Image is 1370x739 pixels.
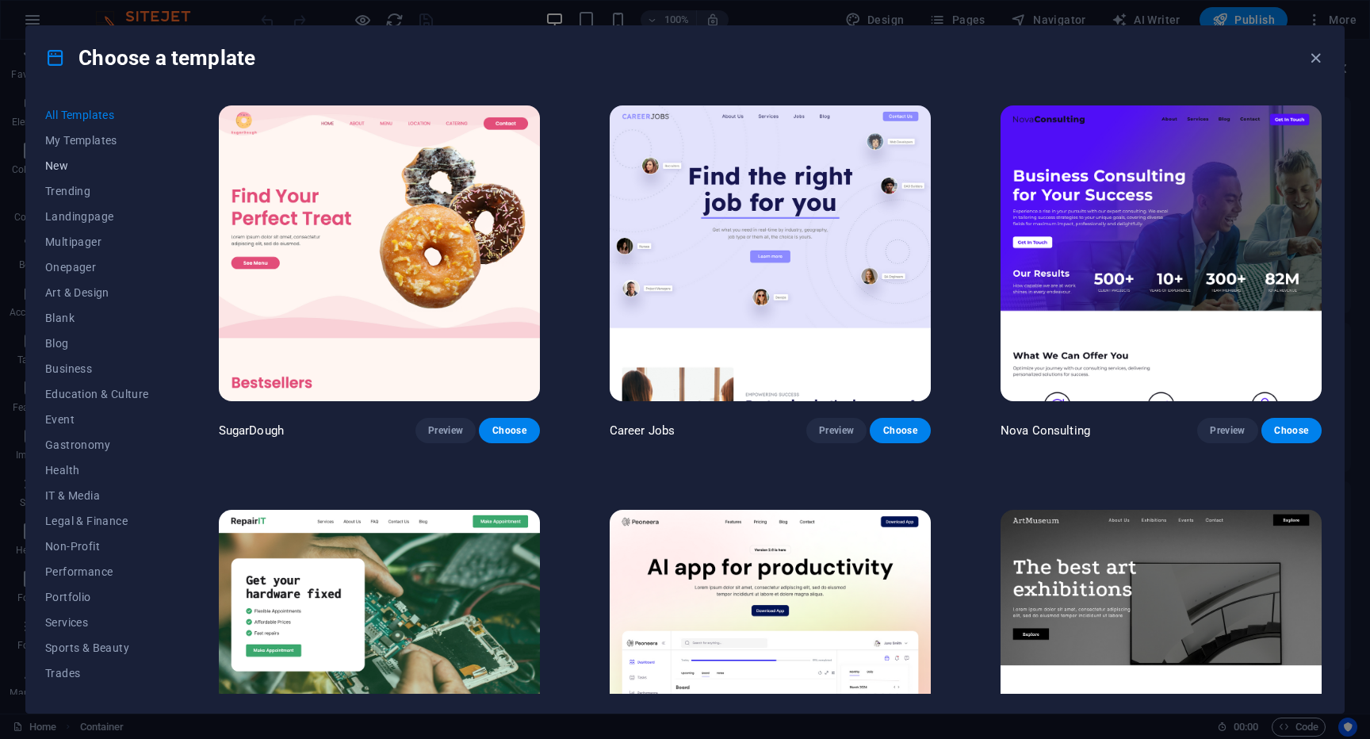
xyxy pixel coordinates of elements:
[428,424,463,437] span: Preview
[882,424,917,437] span: Choose
[45,204,149,229] button: Landingpage
[1001,105,1322,401] img: Nova Consulting
[45,458,149,483] button: Health
[45,45,255,71] h4: Choose a template
[45,261,149,274] span: Onepager
[45,388,149,400] span: Education & Culture
[45,109,149,121] span: All Templates
[45,559,149,584] button: Performance
[45,591,149,603] span: Portfolio
[45,229,149,255] button: Multipager
[1197,418,1257,443] button: Preview
[45,280,149,305] button: Art & Design
[45,565,149,578] span: Performance
[45,102,149,128] button: All Templates
[45,610,149,635] button: Services
[219,105,540,401] img: SugarDough
[45,128,149,153] button: My Templates
[45,508,149,534] button: Legal & Finance
[415,418,476,443] button: Preview
[219,423,284,438] p: SugarDough
[45,464,149,477] span: Health
[45,540,149,553] span: Non-Profit
[1001,423,1090,438] p: Nova Consulting
[45,331,149,356] button: Blog
[870,418,930,443] button: Choose
[45,534,149,559] button: Non-Profit
[45,178,149,204] button: Trending
[45,432,149,458] button: Gastronomy
[45,153,149,178] button: New
[45,255,149,280] button: Onepager
[45,312,149,324] span: Blank
[45,362,149,375] span: Business
[45,210,149,223] span: Landingpage
[45,692,149,705] span: Travel
[45,584,149,610] button: Portfolio
[45,661,149,686] button: Trades
[45,438,149,451] span: Gastronomy
[45,635,149,661] button: Sports & Beauty
[806,418,867,443] button: Preview
[45,235,149,248] span: Multipager
[45,305,149,331] button: Blank
[45,407,149,432] button: Event
[45,185,149,197] span: Trending
[1261,418,1322,443] button: Choose
[45,159,149,172] span: New
[45,616,149,629] span: Services
[45,686,149,711] button: Travel
[45,134,149,147] span: My Templates
[45,515,149,527] span: Legal & Finance
[45,356,149,381] button: Business
[479,418,539,443] button: Choose
[45,337,149,350] span: Blog
[610,105,931,401] img: Career Jobs
[36,630,56,634] button: 1
[45,641,149,654] span: Sports & Beauty
[45,667,149,680] span: Trades
[45,413,149,426] span: Event
[1210,424,1245,437] span: Preview
[492,424,526,437] span: Choose
[819,424,854,437] span: Preview
[610,423,675,438] p: Career Jobs
[45,381,149,407] button: Education & Culture
[36,670,56,674] button: 3
[1274,424,1309,437] span: Choose
[36,650,56,654] button: 2
[45,483,149,508] button: IT & Media
[45,286,149,299] span: Art & Design
[45,489,149,502] span: IT & Media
